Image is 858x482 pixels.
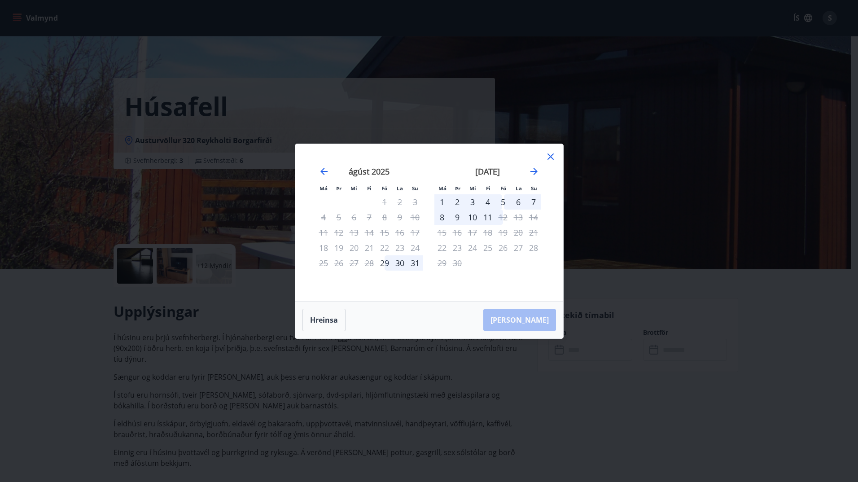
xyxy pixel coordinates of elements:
div: 2 [450,194,465,210]
td: Choose föstudagur, 29. ágúst 2025 as your check-in date. It’s available. [377,255,392,271]
td: Not available. þriðjudagur, 5. ágúst 2025 [331,210,346,225]
small: Má [320,185,328,192]
td: Not available. föstudagur, 22. ágúst 2025 [377,240,392,255]
td: Not available. laugardagur, 2. ágúst 2025 [392,194,407,210]
td: Not available. laugardagur, 20. september 2025 [511,225,526,240]
td: Not available. laugardagur, 9. ágúst 2025 [392,210,407,225]
div: 1 [434,194,450,210]
div: Calendar [306,155,552,290]
div: 31 [407,255,423,271]
td: Not available. miðvikudagur, 27. ágúst 2025 [346,255,362,271]
small: Su [412,185,418,192]
td: Not available. mánudagur, 11. ágúst 2025 [316,225,331,240]
td: Choose laugardagur, 6. september 2025 as your check-in date. It’s available. [511,194,526,210]
td: Choose miðvikudagur, 10. september 2025 as your check-in date. It’s available. [465,210,480,225]
div: 30 [392,255,407,271]
td: Not available. sunnudagur, 24. ágúst 2025 [407,240,423,255]
td: Not available. laugardagur, 27. september 2025 [511,240,526,255]
td: Not available. þriðjudagur, 23. september 2025 [450,240,465,255]
td: Not available. laugardagur, 16. ágúst 2025 [392,225,407,240]
strong: [DATE] [475,166,500,177]
div: 3 [465,194,480,210]
td: Not available. fimmtudagur, 18. september 2025 [480,225,495,240]
div: Move forward to switch to the next month. [529,166,539,177]
td: Not available. föstudagur, 1. ágúst 2025 [377,194,392,210]
td: Not available. þriðjudagur, 12. ágúst 2025 [331,225,346,240]
small: Fi [486,185,490,192]
td: Not available. mánudagur, 4. ágúst 2025 [316,210,331,225]
td: Not available. sunnudagur, 3. ágúst 2025 [407,194,423,210]
small: Mi [350,185,357,192]
small: Su [531,185,537,192]
td: Not available. fimmtudagur, 7. ágúst 2025 [362,210,377,225]
div: 10 [465,210,480,225]
div: 11 [480,210,495,225]
td: Not available. laugardagur, 23. ágúst 2025 [392,240,407,255]
td: Not available. sunnudagur, 28. september 2025 [526,240,541,255]
td: Choose sunnudagur, 7. september 2025 as your check-in date. It’s available. [526,194,541,210]
td: Choose miðvikudagur, 3. september 2025 as your check-in date. It’s available. [465,194,480,210]
td: Choose föstudagur, 5. september 2025 as your check-in date. It’s available. [495,194,511,210]
td: Choose þriðjudagur, 9. september 2025 as your check-in date. It’s available. [450,210,465,225]
small: Fi [367,185,372,192]
td: Not available. mánudagur, 29. september 2025 [434,255,450,271]
small: Fö [381,185,387,192]
div: 6 [511,194,526,210]
div: 5 [495,194,511,210]
small: Fö [500,185,506,192]
div: Aðeins innritun í boði [377,255,392,271]
div: Aðeins útritun í boði [495,210,511,225]
td: Not available. miðvikudagur, 17. september 2025 [465,225,480,240]
small: Má [438,185,447,192]
div: 7 [526,194,541,210]
strong: ágúst 2025 [349,166,390,177]
td: Choose fimmtudagur, 11. september 2025 as your check-in date. It’s available. [480,210,495,225]
small: La [397,185,403,192]
td: Not available. föstudagur, 26. september 2025 [495,240,511,255]
td: Not available. miðvikudagur, 24. september 2025 [465,240,480,255]
td: Not available. sunnudagur, 10. ágúst 2025 [407,210,423,225]
td: Not available. mánudagur, 18. ágúst 2025 [316,240,331,255]
div: 4 [480,194,495,210]
td: Choose mánudagur, 8. september 2025 as your check-in date. It’s available. [434,210,450,225]
td: Not available. föstudagur, 15. ágúst 2025 [377,225,392,240]
td: Not available. mánudagur, 15. september 2025 [434,225,450,240]
small: Þr [455,185,460,192]
div: 9 [450,210,465,225]
small: La [516,185,522,192]
small: Mi [469,185,476,192]
td: Not available. fimmtudagur, 28. ágúst 2025 [362,255,377,271]
td: Not available. mánudagur, 22. september 2025 [434,240,450,255]
td: Not available. miðvikudagur, 6. ágúst 2025 [346,210,362,225]
td: Not available. miðvikudagur, 13. ágúst 2025 [346,225,362,240]
td: Not available. þriðjudagur, 16. september 2025 [450,225,465,240]
td: Not available. fimmtudagur, 25. september 2025 [480,240,495,255]
td: Not available. sunnudagur, 14. september 2025 [526,210,541,225]
td: Not available. þriðjudagur, 19. ágúst 2025 [331,240,346,255]
td: Choose sunnudagur, 31. ágúst 2025 as your check-in date. It’s available. [407,255,423,271]
div: 8 [434,210,450,225]
td: Not available. mánudagur, 25. ágúst 2025 [316,255,331,271]
div: Move backward to switch to the previous month. [319,166,329,177]
td: Not available. sunnudagur, 17. ágúst 2025 [407,225,423,240]
td: Not available. þriðjudagur, 26. ágúst 2025 [331,255,346,271]
td: Not available. sunnudagur, 21. september 2025 [526,225,541,240]
td: Not available. fimmtudagur, 21. ágúst 2025 [362,240,377,255]
td: Choose mánudagur, 1. september 2025 as your check-in date. It’s available. [434,194,450,210]
td: Not available. laugardagur, 13. september 2025 [511,210,526,225]
button: Hreinsa [302,309,346,331]
td: Choose laugardagur, 30. ágúst 2025 as your check-in date. It’s available. [392,255,407,271]
td: Choose fimmtudagur, 4. september 2025 as your check-in date. It’s available. [480,194,495,210]
td: Choose þriðjudagur, 2. september 2025 as your check-in date. It’s available. [450,194,465,210]
td: Not available. föstudagur, 19. september 2025 [495,225,511,240]
td: Not available. föstudagur, 12. september 2025 [495,210,511,225]
td: Not available. þriðjudagur, 30. september 2025 [450,255,465,271]
td: Not available. miðvikudagur, 20. ágúst 2025 [346,240,362,255]
td: Not available. fimmtudagur, 14. ágúst 2025 [362,225,377,240]
small: Þr [336,185,341,192]
td: Not available. föstudagur, 8. ágúst 2025 [377,210,392,225]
